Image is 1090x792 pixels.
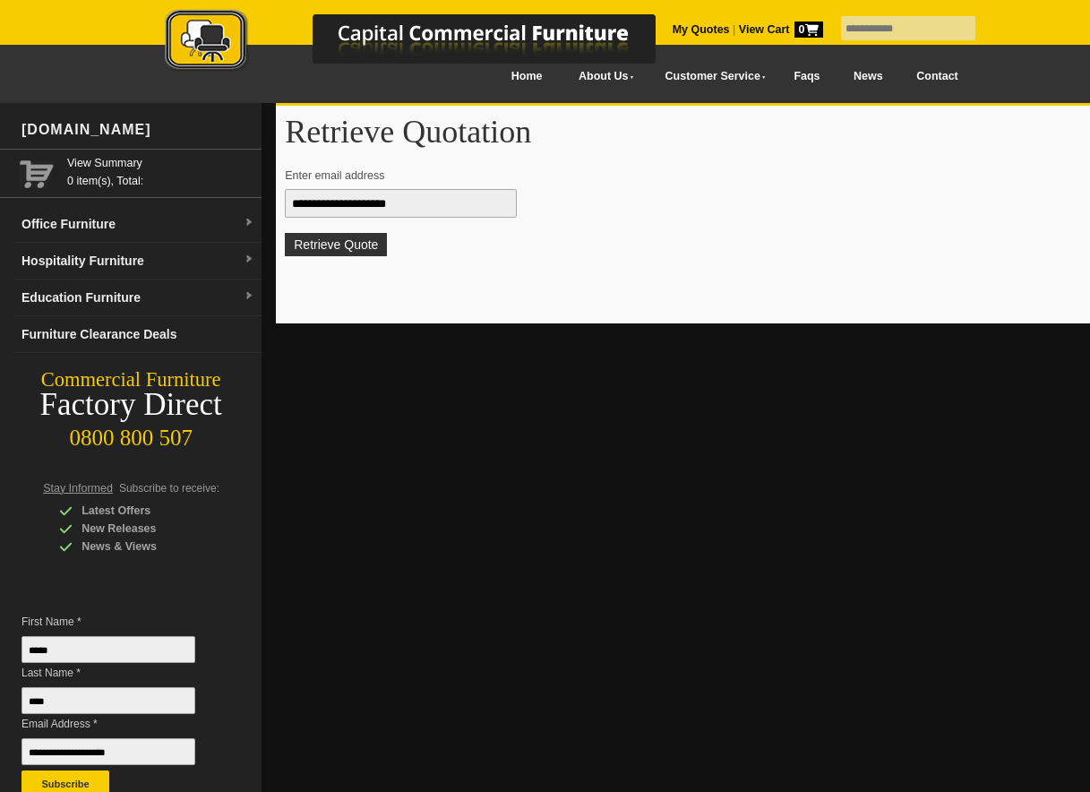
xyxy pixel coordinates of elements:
[67,154,254,187] span: 0 item(s), Total:
[14,103,262,157] div: [DOMAIN_NAME]
[21,636,195,663] input: First Name *
[777,56,837,97] a: Faqs
[837,56,899,97] a: News
[14,206,262,243] a: Office Furnituredropdown
[21,738,195,765] input: Email Address *
[739,23,823,36] strong: View Cart
[59,538,229,555] div: News & Views
[21,687,195,714] input: Last Name *
[14,280,262,316] a: Education Furnituredropdown
[14,243,262,280] a: Hospitality Furnituredropdown
[794,22,823,38] span: 0
[244,291,254,302] img: dropdown
[116,9,742,80] a: Capital Commercial Furniture Logo
[119,482,219,495] span: Subscribe to receive:
[14,316,262,353] a: Furniture Clearance Deals
[735,23,822,36] a: View Cart0
[899,56,974,97] a: Contact
[244,254,254,265] img: dropdown
[21,715,218,733] span: Email Address *
[21,613,218,631] span: First Name *
[67,154,254,172] a: View Summary
[285,167,1083,185] p: Enter email address
[116,9,742,74] img: Capital Commercial Furniture Logo
[21,664,218,682] span: Last Name *
[285,233,387,256] button: Retrieve Quote
[244,218,254,228] img: dropdown
[59,520,229,538] div: New Releases
[59,502,229,520] div: Latest Offers
[43,482,113,495] span: Stay Informed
